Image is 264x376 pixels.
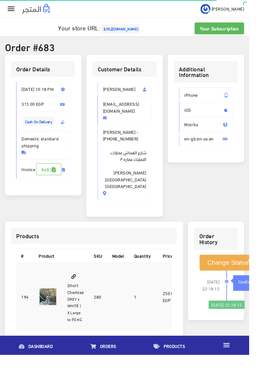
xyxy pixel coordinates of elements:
[66,279,94,351] td: Short Chemise
[71,320,87,342] small: | X Large to 90 KG
[190,139,247,155] span: en-gb,en-us,en
[61,23,150,35] a: Your store URL:[URL][DOMAIN_NAME]
[190,93,247,109] span: iPhone
[17,139,74,169] span: Domestic standard shipping
[17,169,74,190] span: Invoice
[17,247,182,253] h3: Products
[236,361,244,370] i: 
[103,87,160,102] span: [PERSON_NAME]
[24,124,57,133] span: Cash On Delivery
[190,70,247,82] h3: Additional Information
[206,24,259,36] a: Your Subscription
[103,102,160,132] span: [EMAIL_ADDRESS][DOMAIN_NAME]
[190,108,247,124] span: iOS
[94,279,114,351] td: 280
[17,87,74,102] span: [DATE] 10:18 PM
[17,102,74,118] span: 315.00 EGP
[5,44,259,55] h2: Order #683
[36,264,94,278] th: Product
[137,279,167,351] td: 1
[94,264,114,278] th: SKU
[174,362,196,371] span: Products
[71,313,84,328] small: GREY x WHITE
[17,70,74,76] h3: Order Details
[167,264,192,278] th: Price
[30,362,56,371] span: Dashboard
[17,264,36,278] th: #
[103,70,160,76] h3: Customer Details
[109,151,155,201] span: شارع القماش عمارات التمليك عماره ٣ [PERSON_NAME][GEOGRAPHIC_DATA], [GEOGRAPHIC_DATA]
[224,5,259,13] span: [PERSON_NAME]
[23,4,53,14] img: .
[137,264,167,278] th: Quantity
[213,4,223,15] img: ...
[7,5,16,14] i: 
[167,279,192,351] td: 250.00 EGP
[109,143,147,151] span: [PHONE_NUMBER]
[114,264,137,278] th: Model
[108,25,148,35] span: [URL][DOMAIN_NAME]
[211,247,247,259] h3: Order History
[213,4,259,15] a: ... [PERSON_NAME]
[103,132,160,212] span: [PERSON_NAME] -
[143,357,216,374] a: Products
[38,173,65,186] a: #683
[76,357,143,374] a: Orders
[190,124,247,140] span: Mozilla
[221,319,259,328] div: [DATE] 22:18:15
[211,295,233,310] span: [DATE] 22:18:15
[106,362,123,371] span: Orders
[17,279,36,351] td: 194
